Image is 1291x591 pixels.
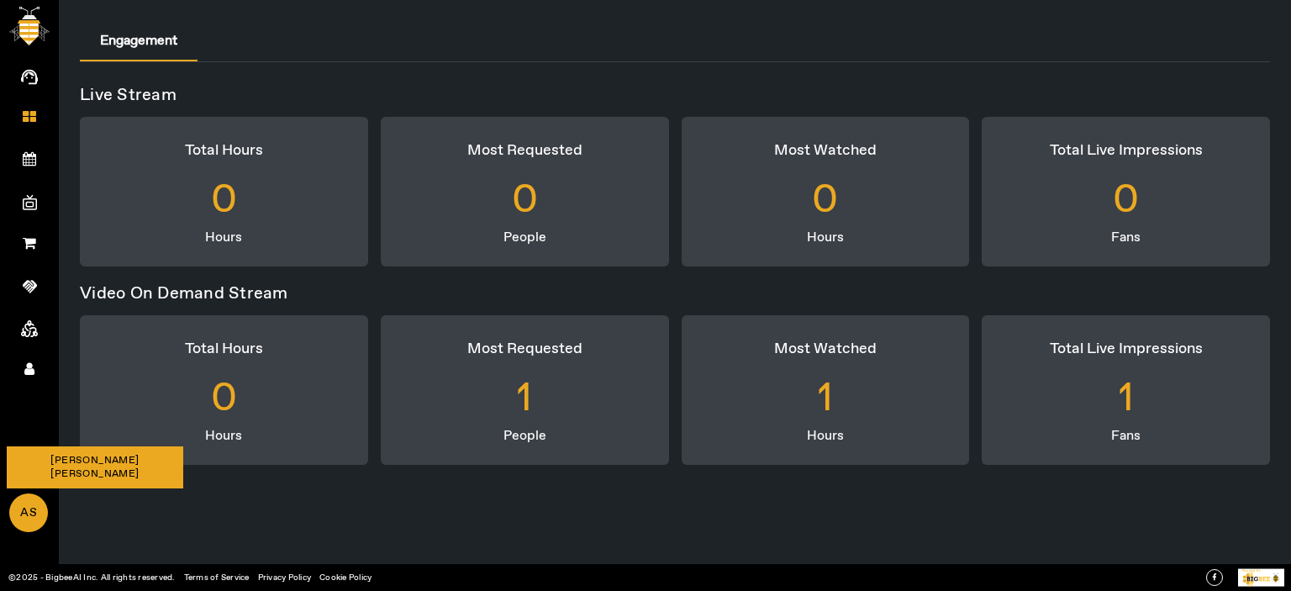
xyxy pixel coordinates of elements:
[1251,568,1261,573] tspan: ed By
[80,163,368,238] div: 0
[682,361,970,436] div: 1
[11,451,179,484] div: [PERSON_NAME] [PERSON_NAME]
[9,493,48,532] a: AS
[80,315,368,361] div: Total Hours
[80,361,368,436] div: 0
[80,279,1283,315] div: Video On Demand Stream
[682,163,970,238] div: 0
[1251,568,1252,573] tspan: r
[982,117,1270,163] div: Total Live Impressions
[9,7,50,45] img: bigbee-logo.png
[982,315,1270,361] div: Total Live Impressions
[982,361,1270,436] div: 1
[11,495,46,531] span: AS
[381,117,669,163] div: Most Requested
[982,163,1270,238] div: 0
[184,572,250,583] a: Terms of Service
[100,34,177,48] span: Engagement
[8,572,176,583] a: ©2025 - BigbeeAI Inc. All rights reserved.
[381,163,669,238] div: 0
[80,87,1283,117] div: Live Stream
[80,117,368,163] div: Total Hours
[682,117,970,163] div: Most Watched
[682,315,970,361] div: Most Watched
[319,572,371,583] a: Cookie Policy
[258,572,312,583] a: Privacy Policy
[1244,568,1251,573] tspan: owe
[1242,568,1245,573] tspan: P
[381,315,669,361] div: Most Requested
[381,361,669,436] div: 1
